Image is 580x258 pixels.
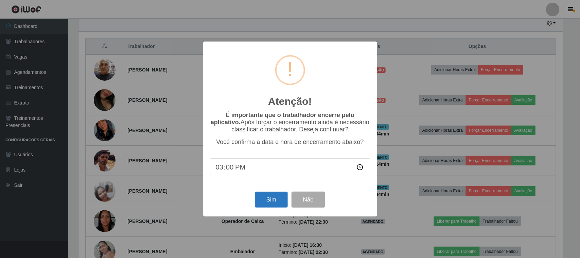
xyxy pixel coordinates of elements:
[210,139,370,146] p: Você confirma a data e hora de encerramento abaixo?
[292,192,325,208] button: Não
[268,95,312,108] h2: Atenção!
[255,192,288,208] button: Sim
[210,112,370,133] p: Após forçar o encerramento ainda é necessário classificar o trabalhador. Deseja continuar?
[211,112,354,126] b: É importante que o trabalhador encerre pelo aplicativo.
